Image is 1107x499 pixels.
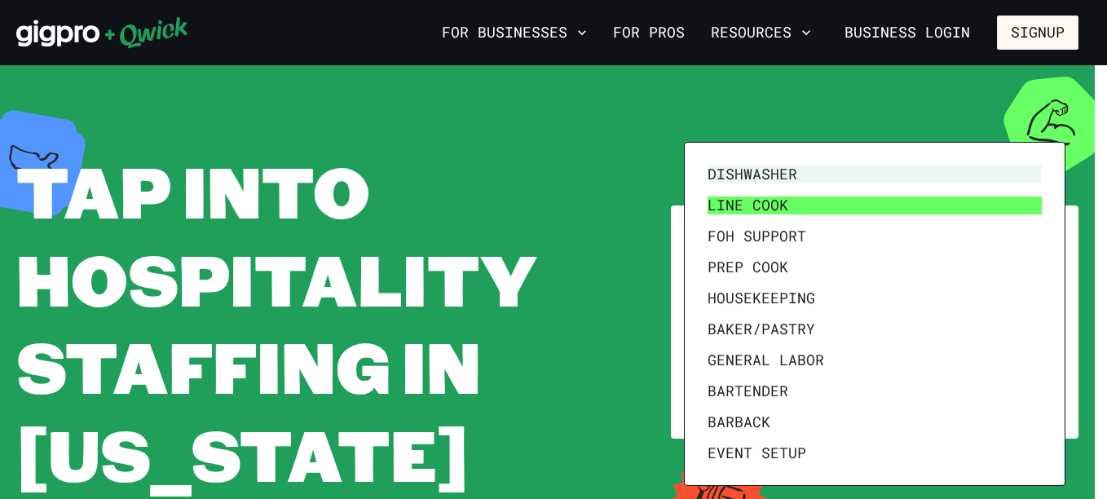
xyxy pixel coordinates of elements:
li: Event Setup [701,438,1048,469]
li: Dishwasher [701,159,1048,190]
li: Prep Cook [701,252,1048,283]
li: Line Cook [701,190,1048,221]
li: Bartender [701,376,1048,407]
li: FOH Support [701,221,1048,252]
li: General Labor [701,345,1048,376]
li: Housekeeping [701,283,1048,314]
li: Barback [701,407,1048,438]
li: Baker/Pastry [701,314,1048,345]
